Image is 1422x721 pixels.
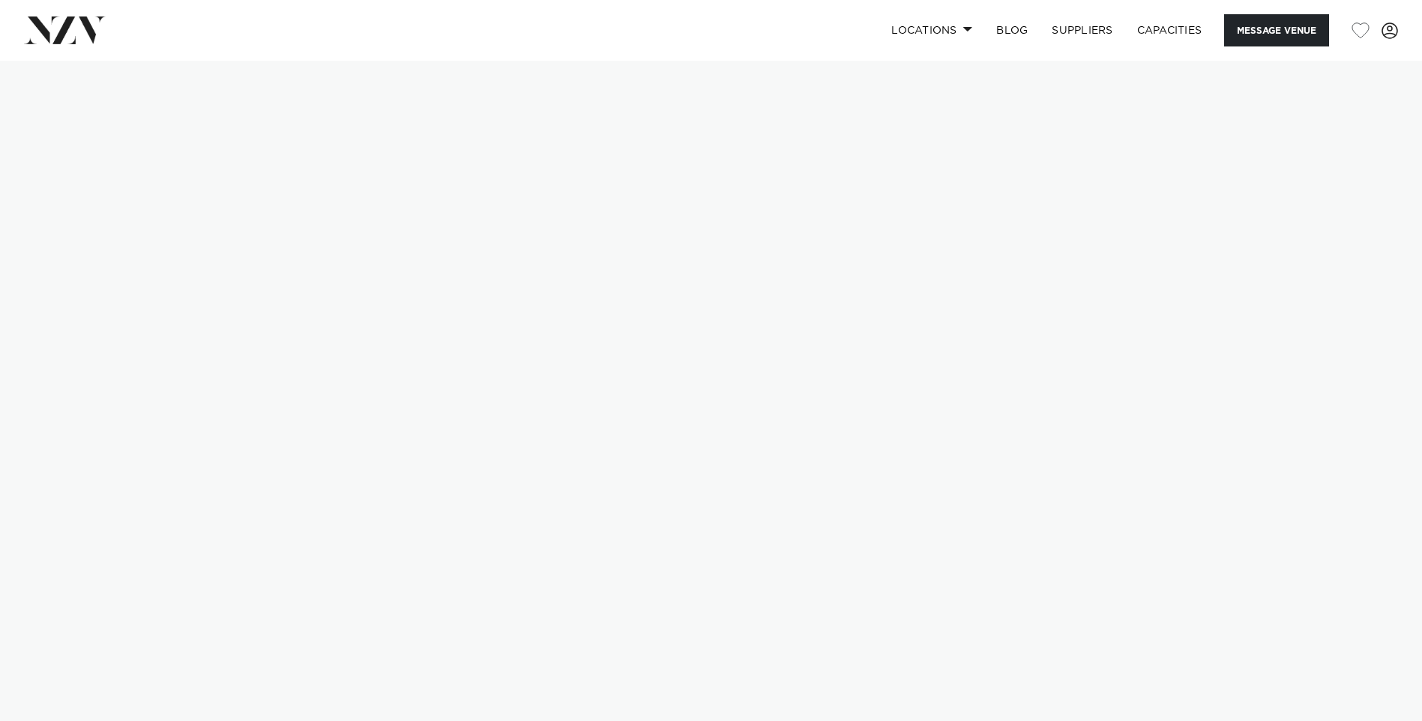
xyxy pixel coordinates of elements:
button: Message Venue [1224,14,1329,46]
a: Locations [879,14,984,46]
img: nzv-logo.png [24,16,106,43]
a: SUPPLIERS [1040,14,1124,46]
a: Capacities [1125,14,1214,46]
a: BLOG [984,14,1040,46]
